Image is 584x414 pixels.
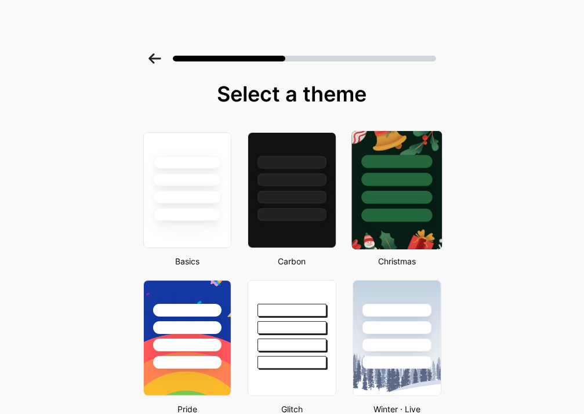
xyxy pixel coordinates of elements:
[139,82,446,106] div: Select a theme
[349,255,445,267] div: Christmas
[352,131,442,249] img: xmas-22.jpg
[140,255,235,267] div: Basics
[244,255,340,267] div: Carbon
